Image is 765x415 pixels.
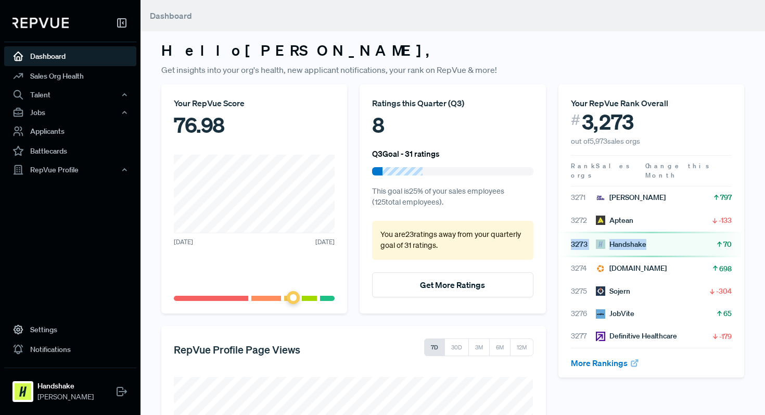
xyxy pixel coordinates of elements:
span: 3277 [571,331,596,342]
span: 3,273 [582,109,634,134]
span: 3273 [571,239,596,250]
img: Aptean [596,216,605,225]
span: 3275 [571,286,596,297]
div: Aptean [596,215,633,226]
span: Change this Month [645,161,711,180]
img: Handshake [596,240,605,249]
strong: Handshake [37,381,94,392]
p: Get insights into your org's health, new applicant notifications, your rank on RepVue & more! [161,64,744,76]
span: Your RepVue Rank Overall [571,98,668,108]
div: Handshake [596,239,646,250]
img: JobVite [596,309,605,319]
span: Dashboard [150,10,192,21]
p: This goal is 25 % of your sales employees ( 125 total employees). [372,186,533,208]
h5: RepVue Profile Page Views [174,343,300,356]
a: More Rankings [571,358,640,368]
div: Definitive Healthcare [596,331,677,342]
button: 6M [489,338,511,356]
p: You are 23 ratings away from your quarterly goal of 31 ratings . [380,229,525,251]
span: -133 [719,215,732,225]
img: RepVue [12,18,69,28]
span: 797 [720,192,732,203]
a: HandshakeHandshake[PERSON_NAME] [4,368,136,407]
button: Jobs [4,104,136,121]
a: Battlecards [4,141,136,161]
a: Notifications [4,339,136,359]
span: 3271 [571,192,596,203]
div: JobVite [596,308,634,319]
span: 70 [723,239,732,249]
span: Sales orgs [571,161,631,180]
img: Definitive Healthcare [596,332,605,341]
div: [PERSON_NAME] [596,192,666,203]
a: Settings [4,320,136,339]
span: out of 5,973 sales orgs [571,136,640,146]
button: 7D [424,338,445,356]
span: 3276 [571,308,596,319]
button: RepVue Profile [4,161,136,179]
button: 30D [444,338,469,356]
div: Your RepVue Score [174,97,335,109]
div: [DOMAIN_NAME] [596,263,667,274]
a: Sales Org Health [4,66,136,86]
span: [PERSON_NAME] [37,392,94,403]
span: 3272 [571,215,596,226]
img: Ziff Davis [596,193,605,203]
button: Talent [4,86,136,104]
div: 76.98 [174,109,335,141]
span: 3274 [571,263,596,274]
span: -179 [719,331,732,342]
div: Sojern [596,286,630,297]
span: 65 [723,308,732,319]
button: 3M [468,338,490,356]
img: Homes.com [596,264,605,273]
span: [DATE] [174,237,193,247]
img: Handshake [15,383,31,400]
div: 8 [372,109,533,141]
div: Ratings this Quarter ( Q3 ) [372,97,533,109]
h3: Hello [PERSON_NAME] , [161,42,744,59]
span: 698 [719,263,732,274]
a: Applicants [4,121,136,141]
span: # [571,109,580,131]
a: Dashboard [4,46,136,66]
span: Rank [571,161,596,171]
span: [DATE] [315,237,335,247]
img: Sojern [596,286,605,296]
span: -304 [716,286,732,296]
button: Get More Ratings [372,272,533,297]
button: 12M [510,338,533,356]
h6: Q3 Goal - 31 ratings [372,149,440,158]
